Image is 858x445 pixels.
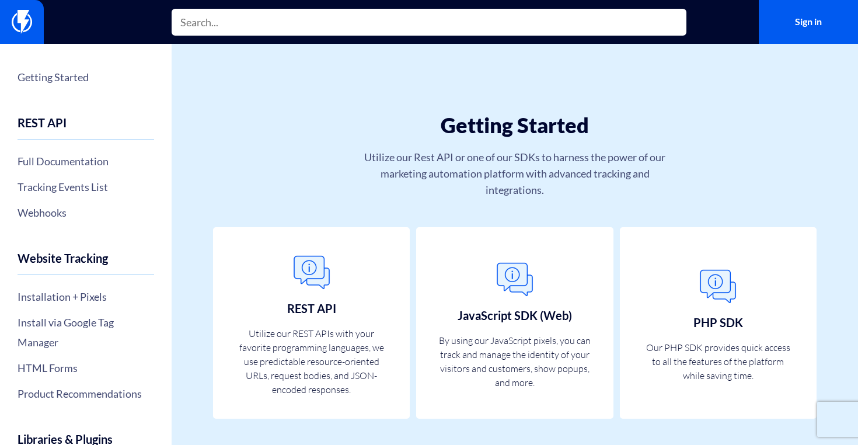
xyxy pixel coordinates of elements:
[695,263,741,310] img: General.png
[213,227,410,419] a: REST API Utilize our REST APIs with your favorite programming languages, we use predictable resou...
[235,326,388,397] p: Utilize our REST APIs with your favorite programming languages, we use predictable resource-orien...
[620,227,817,419] a: PHP SDK Our PHP SDK provides quick access to all the features of the platform while saving time.
[18,358,154,378] a: HTML Forms
[438,333,591,390] p: By using our JavaScript pixels, you can track and manage the identity of your visitors and custom...
[18,203,154,222] a: Webhooks
[18,151,154,171] a: Full Documentation
[18,312,154,352] a: Install via Google Tag Manager
[18,116,154,140] h4: REST API
[288,249,335,296] img: General.png
[18,287,154,307] a: Installation + Pixels
[287,302,336,315] h3: REST API
[18,177,154,197] a: Tracking Events List
[642,340,795,383] p: Our PHP SDK provides quick access to all the features of the platform while saving time.
[172,9,686,36] input: Search...
[693,316,743,329] h3: PHP SDK
[416,227,613,419] a: JavaScript SDK (Web) By using our JavaScript pixels, you can track and manage the identity of you...
[458,309,572,322] h3: JavaScript SDK (Web)
[242,114,788,137] h1: Getting Started
[351,149,679,198] p: Utilize our Rest API or one of our SDKs to harness the power of our marketing automation platform...
[491,256,538,303] img: General.png
[18,384,154,404] a: Product Recommendations
[18,67,154,87] a: Getting Started
[18,252,154,275] h4: Website Tracking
